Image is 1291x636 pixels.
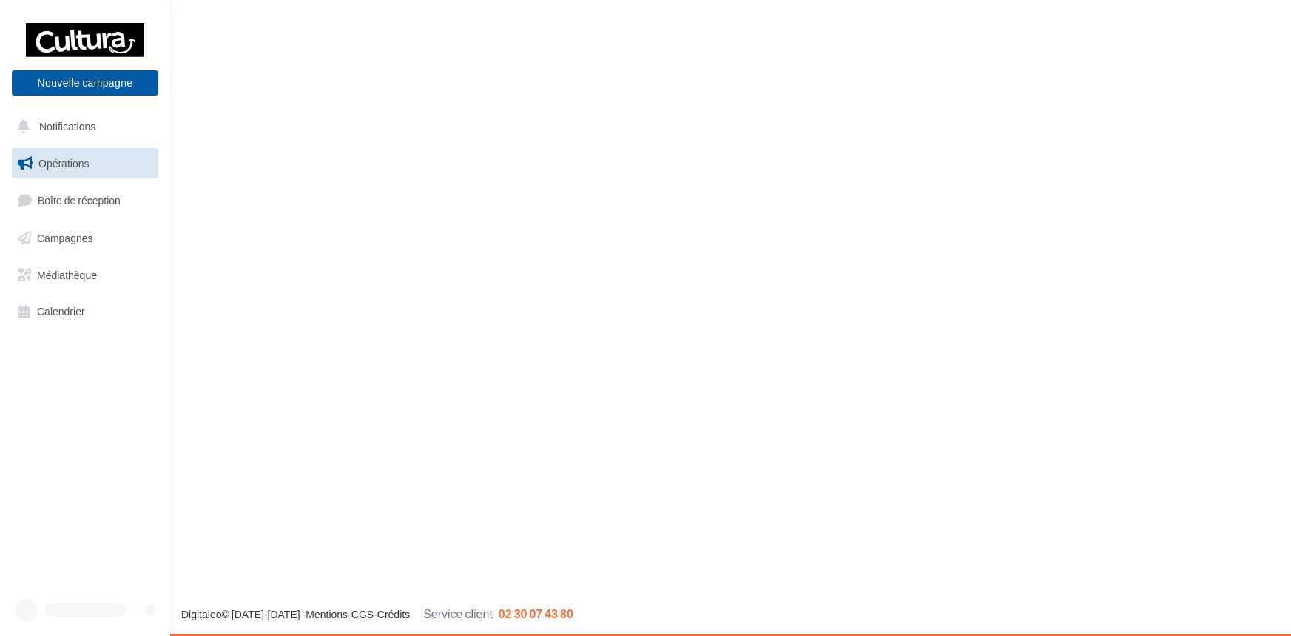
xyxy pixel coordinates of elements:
[9,223,161,254] a: Campagnes
[9,260,161,291] a: Médiathèque
[37,305,85,318] span: Calendrier
[9,296,161,327] a: Calendrier
[37,232,93,244] span: Campagnes
[38,157,89,170] span: Opérations
[39,120,95,133] span: Notifications
[499,606,573,620] span: 02 30 07 43 80
[351,608,374,620] a: CGS
[9,184,161,216] a: Boîte de réception
[38,194,121,207] span: Boîte de réception
[9,111,155,142] button: Notifications
[9,148,161,179] a: Opérations
[181,608,221,620] a: Digitaleo
[377,608,410,620] a: Crédits
[181,608,573,620] span: © [DATE]-[DATE] - - -
[306,608,348,620] a: Mentions
[12,70,158,96] button: Nouvelle campagne
[37,268,97,281] span: Médiathèque
[423,606,493,620] span: Service client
